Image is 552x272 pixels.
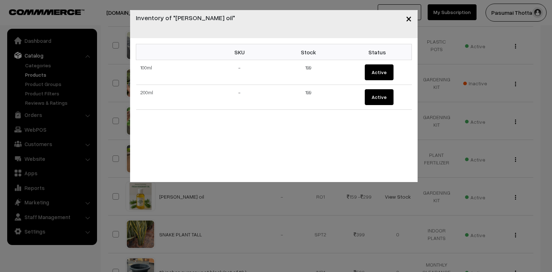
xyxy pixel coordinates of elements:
button: Active [365,64,394,80]
th: SKU [205,44,274,60]
button: Active [365,89,394,105]
h4: Inventory of "[PERSON_NAME] oil" [136,13,235,23]
td: 100ml [136,60,205,85]
td: 199 [274,60,343,85]
td: 200ml [136,85,205,110]
td: - [205,60,274,85]
span: × [406,12,412,25]
td: 199 [274,85,343,110]
th: Status [343,44,412,60]
button: Close [400,7,418,30]
td: - [205,85,274,110]
th: Stock [274,44,343,60]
